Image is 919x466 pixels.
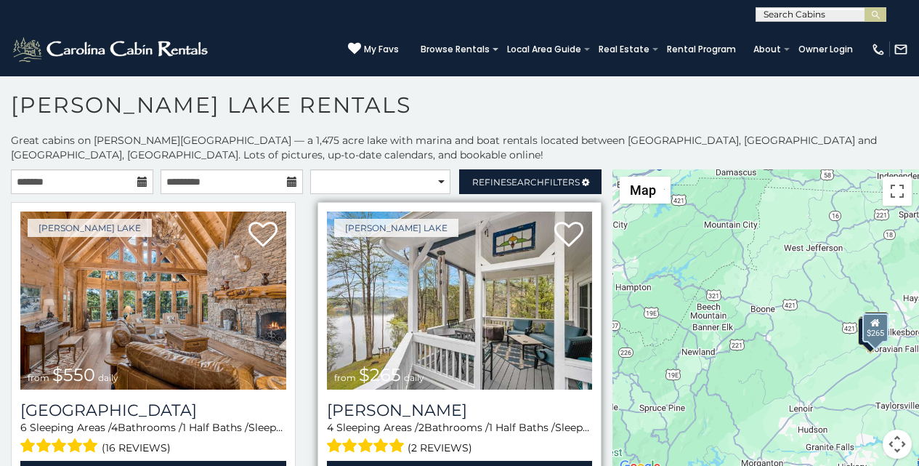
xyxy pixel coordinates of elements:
button: Toggle fullscreen view [883,177,912,206]
span: Search [506,177,544,188]
span: Map [630,182,656,198]
a: Local Area Guide [500,39,588,60]
span: 19 [283,421,293,434]
a: Owner Login [791,39,860,60]
span: (16 reviews) [102,438,171,457]
span: daily [98,372,118,383]
span: (2 reviews) [408,438,472,457]
img: mail-regular-white.png [894,42,908,57]
div: $550 [864,312,888,340]
a: Rental Program [660,39,743,60]
h3: Lake Haven Lodge [20,401,286,420]
button: Change map style [620,177,671,204]
span: $550 [52,364,95,385]
a: RefineSearchFilters [459,169,602,194]
a: Real Estate [591,39,657,60]
span: 8 [590,421,596,434]
span: 4 [111,421,118,434]
span: 4 [327,421,333,434]
h3: Bella Di Lago [327,401,593,420]
span: 2 [418,421,424,434]
a: About [746,39,788,60]
a: Browse Rentals [413,39,497,60]
a: My Favs [348,42,399,57]
img: Lake Haven Lodge [20,212,286,390]
a: Add to favorites [554,220,583,251]
div: Sleeping Areas / Bathrooms / Sleeps: [327,420,593,457]
img: White-1-2.png [11,35,212,64]
img: Bella Di Lago [327,212,593,390]
span: from [28,372,49,383]
a: Lake Haven Lodge from $550 daily [20,212,286,390]
a: [GEOGRAPHIC_DATA] [20,401,286,420]
button: Map camera controls [883,430,912,459]
div: $265 [862,313,888,342]
span: from [334,372,356,383]
span: 1 Half Baths / [489,421,555,434]
div: $270 [858,318,883,345]
img: phone-regular-white.png [871,42,886,57]
span: My Favs [364,43,399,56]
a: Add to favorites [248,220,278,251]
div: Sleeping Areas / Bathrooms / Sleeps: [20,420,286,457]
span: 1 Half Baths / [182,421,248,434]
a: [PERSON_NAME] Lake [334,219,458,237]
span: daily [404,372,424,383]
a: [PERSON_NAME] Lake [28,219,152,237]
a: Bella Di Lago from $265 daily [327,212,593,390]
span: 6 [20,421,27,434]
a: [PERSON_NAME] [327,401,593,420]
span: $265 [359,364,401,385]
span: Refine Filters [472,177,580,188]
